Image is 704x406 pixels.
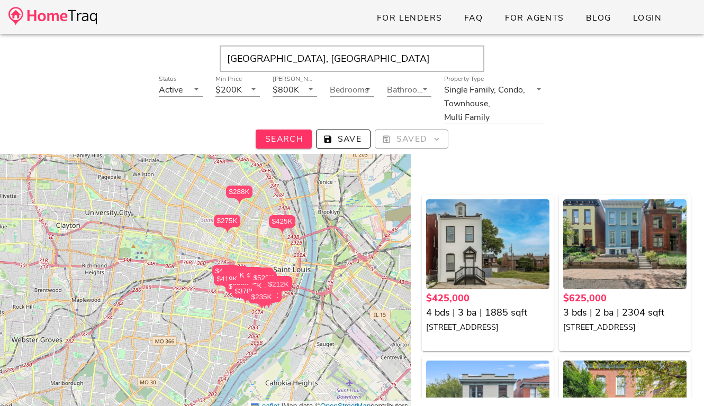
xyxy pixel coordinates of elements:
div: $745K [238,280,265,298]
div: $415K [251,290,277,303]
small: [STREET_ADDRESS] [563,322,636,333]
div: $300K [255,290,282,302]
label: Property Type [444,75,484,83]
div: $212K [265,278,292,291]
img: triPin.png [277,228,288,234]
div: StatusActive [159,82,203,96]
div: $400K [241,268,268,287]
span: Blog [585,12,611,24]
span: Login [633,12,662,24]
div: $300K [255,290,282,308]
div: $800K [273,85,299,95]
div: $460K [251,288,278,307]
div: $288K [226,186,252,198]
div: $425,000 [426,291,549,306]
div: Bathrooms [387,82,431,96]
a: For Agents [495,8,572,27]
div: $275K [214,215,240,227]
a: For Lenders [368,8,451,27]
a: Blog [577,8,620,27]
div: $574K [266,276,292,289]
img: triPin.png [273,291,284,297]
div: $475K [212,265,239,283]
img: triPin.png [222,285,233,291]
div: $625K [247,267,274,280]
div: $625K [247,267,274,286]
div: $350K [221,269,247,288]
div: $263K [225,280,252,293]
div: $419K [214,273,240,291]
div: $400K [241,268,268,281]
iframe: Chat Widget [651,355,704,406]
div: $288K [226,186,252,204]
div: Townhouse, [444,99,490,108]
div: $350K [221,269,247,282]
a: $425,000 4 bds | 3 ba | 1885 sqft [STREET_ADDRESS] [426,291,549,334]
div: Property TypeSingle Family,Condo,Townhouse,Multi Family [444,82,546,124]
div: $275K [237,267,263,285]
div: $279K [255,289,282,302]
a: Login [624,8,670,27]
div: $275K [214,215,240,233]
span: For Agents [504,12,564,24]
div: 3 bds | 2 ba | 2304 sqft [563,306,687,320]
div: $200K [215,85,242,95]
span: Search [264,133,303,145]
div: $419K [214,273,240,285]
div: $460K [251,288,278,301]
a: FAQ [455,8,492,27]
div: $300K [222,266,248,279]
div: $425K [239,269,266,282]
button: Save [316,130,371,149]
div: $370K [232,285,258,303]
button: Saved [375,130,448,149]
div: $235K [248,291,275,309]
div: Min Price$200K [215,82,260,96]
button: Search [256,130,312,149]
div: $718K [250,271,277,290]
img: desktop-logo.34a1112.png [8,7,97,25]
div: [PERSON_NAME]$800K [273,82,317,96]
span: Saved [384,133,439,145]
img: triPin.png [234,198,245,204]
div: $212K [265,278,292,297]
div: Active [159,85,183,95]
div: $425K [269,215,295,234]
div: $370K [232,285,258,298]
img: triPin.png [222,227,233,233]
label: Status [159,75,177,83]
div: $263K [225,280,252,299]
small: [STREET_ADDRESS] [426,322,499,333]
div: $745K [238,280,265,292]
label: [PERSON_NAME] [273,75,317,83]
input: Enter Your Address, Zipcode or City & State [220,45,484,72]
span: Save [325,133,362,145]
div: Multi Family [444,113,490,122]
div: $235K [248,291,275,303]
div: Bedrooms [330,82,374,96]
span: FAQ [464,12,483,24]
a: $625,000 3 bds | 2 ba | 2304 sqft [STREET_ADDRESS] [563,291,687,334]
div: Single Family, [444,85,496,95]
label: Min Price [215,75,242,83]
img: triPin.png [240,298,251,303]
div: 4 bds | 3 ba | 1885 sqft [426,306,549,320]
div: $625,000 [563,291,687,306]
div: $275K [237,267,263,280]
div: $718K [250,271,277,284]
div: $425K [269,215,295,228]
div: $415K [251,290,277,309]
div: $574K [266,276,292,294]
div: $300K [222,266,248,284]
div: $520K [250,272,277,290]
div: $279K [255,289,282,308]
div: $475K [212,265,239,278]
div: $245K [264,276,291,294]
div: Condo, [498,85,525,95]
div: $425K [239,269,266,288]
div: $520K [250,272,277,284]
img: triPin.png [256,303,267,309]
span: For Lenders [376,12,443,24]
